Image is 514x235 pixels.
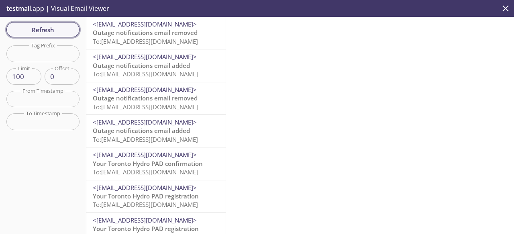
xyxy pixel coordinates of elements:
[93,168,198,176] span: To: [EMAIL_ADDRESS][DOMAIN_NAME]
[93,29,198,37] span: Outage notifications email removed
[86,147,226,180] div: <[EMAIL_ADDRESS][DOMAIN_NAME]>Your Toronto Hydro PAD confirmationTo:[EMAIL_ADDRESS][DOMAIN_NAME]
[93,127,190,135] span: Outage notifications email added
[93,94,198,102] span: Outage notifications email removed
[93,118,197,126] span: <[EMAIL_ADDRESS][DOMAIN_NAME]>
[93,216,197,224] span: <[EMAIL_ADDRESS][DOMAIN_NAME]>
[93,159,203,168] span: Your Toronto Hydro PAD confirmation
[93,151,197,159] span: <[EMAIL_ADDRESS][DOMAIN_NAME]>
[93,225,199,233] span: Your Toronto Hydro PAD registration
[93,200,198,208] span: To: [EMAIL_ADDRESS][DOMAIN_NAME]
[93,53,197,61] span: <[EMAIL_ADDRESS][DOMAIN_NAME]>
[86,82,226,114] div: <[EMAIL_ADDRESS][DOMAIN_NAME]>Outage notifications email removedTo:[EMAIL_ADDRESS][DOMAIN_NAME]
[86,17,226,49] div: <[EMAIL_ADDRESS][DOMAIN_NAME]>Outage notifications email removedTo:[EMAIL_ADDRESS][DOMAIN_NAME]
[93,61,190,69] span: Outage notifications email added
[86,180,226,213] div: <[EMAIL_ADDRESS][DOMAIN_NAME]>Your Toronto Hydro PAD registrationTo:[EMAIL_ADDRESS][DOMAIN_NAME]
[93,184,197,192] span: <[EMAIL_ADDRESS][DOMAIN_NAME]>
[93,70,198,78] span: To: [EMAIL_ADDRESS][DOMAIN_NAME]
[13,25,73,35] span: Refresh
[93,20,197,28] span: <[EMAIL_ADDRESS][DOMAIN_NAME]>
[93,103,198,111] span: To: [EMAIL_ADDRESS][DOMAIN_NAME]
[6,22,80,37] button: Refresh
[93,86,197,94] span: <[EMAIL_ADDRESS][DOMAIN_NAME]>
[93,37,198,45] span: To: [EMAIL_ADDRESS][DOMAIN_NAME]
[6,4,31,13] span: testmail
[86,115,226,147] div: <[EMAIL_ADDRESS][DOMAIN_NAME]>Outage notifications email addedTo:[EMAIL_ADDRESS][DOMAIN_NAME]
[93,135,198,143] span: To: [EMAIL_ADDRESS][DOMAIN_NAME]
[93,192,199,200] span: Your Toronto Hydro PAD registration
[86,49,226,82] div: <[EMAIL_ADDRESS][DOMAIN_NAME]>Outage notifications email addedTo:[EMAIL_ADDRESS][DOMAIN_NAME]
